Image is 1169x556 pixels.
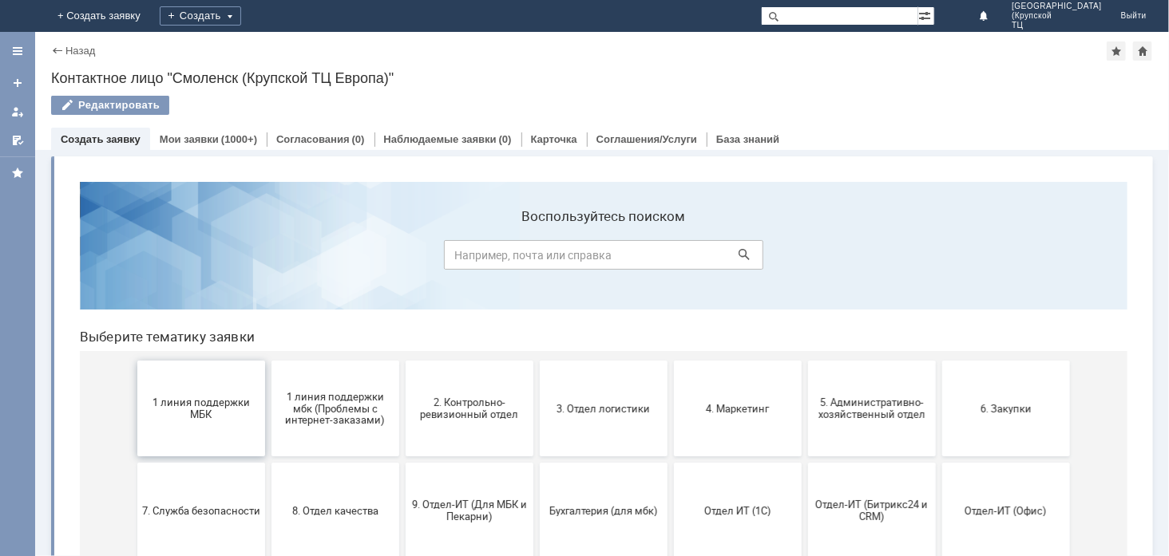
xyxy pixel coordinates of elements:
[1012,2,1102,11] span: [GEOGRAPHIC_DATA]
[1012,21,1102,30] span: ТЦ
[473,191,600,287] button: 3. Отдел логистики
[1133,41,1152,61] div: Сделать домашней страницей
[204,396,332,491] button: Франчайзинг
[612,437,730,449] span: не актуален
[473,396,600,491] button: [PERSON_NAME]. Услуги ИТ для МБК (оформляет L1)
[716,133,779,145] a: База знаний
[746,227,864,251] span: 5. Административно-хозяйственный отдел
[209,335,327,347] span: 8. Отдел качества
[880,335,998,347] span: Отдел-ИТ (Офис)
[875,191,1003,287] button: 6. Закупки
[607,396,735,491] button: не актуален
[377,71,696,101] input: Например, почта или справка
[499,133,512,145] div: (0)
[478,335,596,347] span: Бухгалтерия (для мбк)
[209,437,327,449] span: Франчайзинг
[5,99,30,124] a: Мои заявки
[339,396,466,491] button: Это соглашение не активно!
[478,233,596,245] span: 3. Отдел логистики
[61,133,141,145] a: Создать заявку
[75,335,193,347] span: 7. Служба безопасности
[880,233,998,245] span: 6. Закупки
[741,294,869,389] button: Отдел-ИТ (Битрикс24 и CRM)
[70,294,198,389] button: 7. Служба безопасности
[612,233,730,245] span: 4. Маркетинг
[51,70,1153,86] div: Контактное лицо "Смоленск (Крупской ТЦ Европа)"
[75,227,193,251] span: 1 линия поддержки МБК
[741,191,869,287] button: 5. Административно-хозяйственный отдел
[1012,11,1102,21] span: (Крупской
[160,133,219,145] a: Мои заявки
[473,294,600,389] button: Бухгалтерия (для мбк)
[343,432,462,455] span: Это соглашение не активно!
[5,128,30,153] a: Мои согласования
[343,227,462,251] span: 2. Контрольно-ревизионный отдел
[221,133,257,145] div: (1000+)
[204,294,332,389] button: 8. Отдел качества
[209,221,327,257] span: 1 линия поддержки мбк (Проблемы с интернет-заказами)
[607,191,735,287] button: 4. Маркетинг
[160,6,241,26] div: Создать
[75,437,193,449] span: Финансовый отдел
[377,39,696,55] label: Воспользуйтесь поиском
[1107,41,1126,61] div: Добавить в избранное
[70,396,198,491] button: Финансовый отдел
[746,329,864,353] span: Отдел-ИТ (Битрикс24 и CRM)
[204,191,332,287] button: 1 линия поддержки мбк (Проблемы с интернет-заказами)
[65,45,95,57] a: Назад
[5,70,30,96] a: Создать заявку
[384,133,497,145] a: Наблюдаемые заявки
[612,335,730,347] span: Отдел ИТ (1С)
[531,133,577,145] a: Карточка
[70,191,198,287] button: 1 линия поддержки МБК
[918,7,934,22] span: Расширенный поиск
[352,133,365,145] div: (0)
[339,294,466,389] button: 9. Отдел-ИТ (Для МБК и Пекарни)
[478,425,596,461] span: [PERSON_NAME]. Услуги ИТ для МБК (оформляет L1)
[276,133,350,145] a: Согласования
[13,160,1060,175] header: Выберите тематику заявки
[875,294,1003,389] button: Отдел-ИТ (Офис)
[607,294,735,389] button: Отдел ИТ (1С)
[343,329,462,353] span: 9. Отдел-ИТ (Для МБК и Пекарни)
[339,191,466,287] button: 2. Контрольно-ревизионный отдел
[596,133,697,145] a: Соглашения/Услуги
